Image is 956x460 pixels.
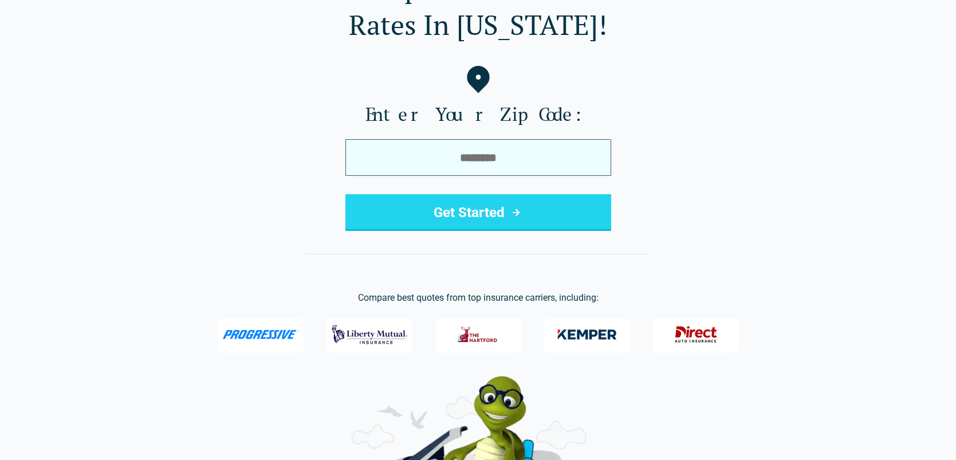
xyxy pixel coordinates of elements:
img: Liberty Mutual [332,320,407,349]
label: Enter Your Zip Code: [18,103,938,125]
img: Direct General [668,320,724,349]
img: The Hartford [450,320,506,349]
p: Compare best quotes from top insurance carriers, including: [18,291,938,305]
button: Get Started [345,194,611,231]
img: Progressive [222,330,299,339]
img: Kemper [549,320,625,349]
